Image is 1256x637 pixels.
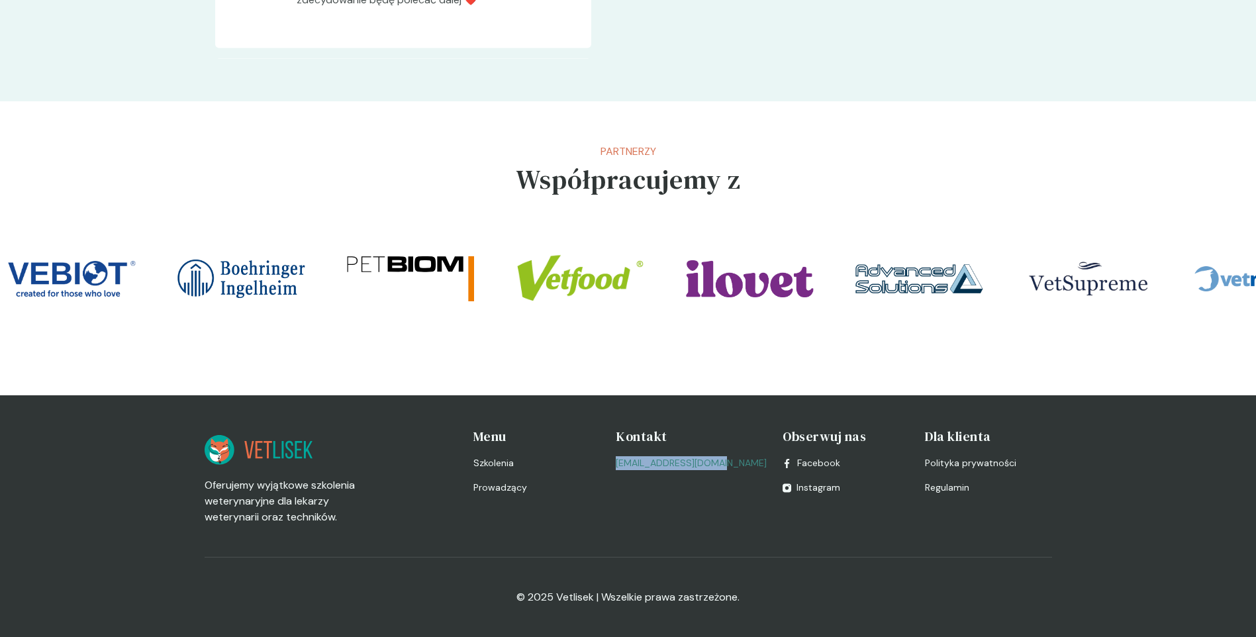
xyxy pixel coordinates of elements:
[473,427,600,446] h4: Menu
[516,144,741,160] p: Partnerzy
[925,456,1016,470] span: Polityka prywatności
[473,481,527,495] span: Prowadzący
[473,456,600,470] a: Szkolenia
[686,247,813,311] img: Z5pMJpbqstJ9-ALq_Ilovet_Logotyp_Fioletowy_wersjadodruku.png
[473,456,514,470] span: Szkolenia
[177,247,305,311] img: Z5pMJJbqstJ9-ALm_Boehringer.png
[616,456,767,470] a: [EMAIL_ADDRESS][DOMAIN_NAME]
[516,247,644,311] img: Z5pMJ5bqstJ9-ALs_logo-www-01.png
[855,247,983,311] img: Z5pMI5bqstJ9-ALk_Logo_AS.png
[205,477,373,525] p: Oferujemy wyjątkowe szkolenia weterynaryjne dla lekarzy weterynarii oraz techników.
[925,427,1051,446] h4: Dla klienta
[925,481,969,495] span: Regulamin
[925,456,1051,470] a: Polityka prywatności
[516,160,741,199] h5: Współpracujemy z
[1025,247,1152,311] img: Z5pMIJbqstJ9-ALe_VETSUPREME_LOGO.png
[473,481,600,495] a: Prowadzący
[925,481,1051,495] a: Regulamin
[516,589,740,605] p: © 2025 Vetlisek | Wszelkie prawa zastrzeżone.
[783,456,840,470] a: Facebook
[783,427,909,446] h4: Obserwuj nas
[8,247,135,311] img: Z5pMKJbqstJ9-ALu_vebiot.png
[616,427,767,446] h4: Kontakt
[783,481,840,495] a: Instagram
[347,247,474,311] img: Z5pMJZbqstJ9-ALo_Petbiom.svg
